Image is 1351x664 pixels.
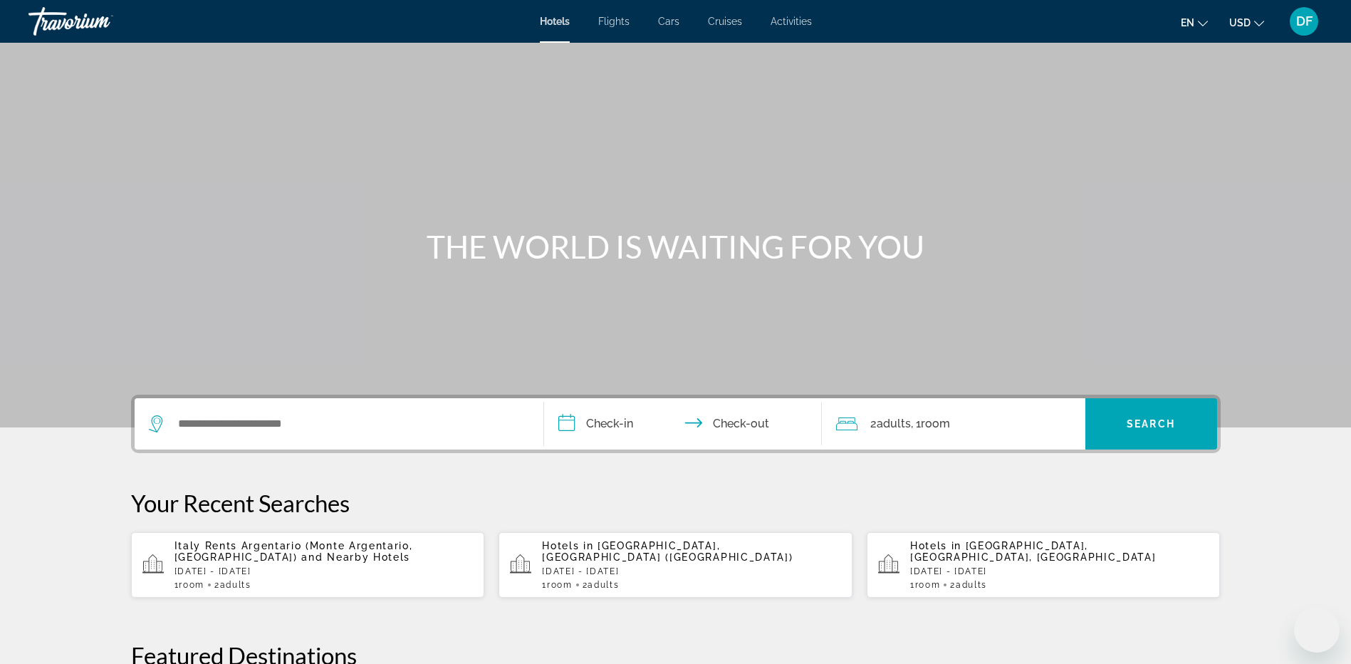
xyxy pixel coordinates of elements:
span: Room [179,580,204,590]
a: Cruises [708,16,742,27]
span: Adults [877,417,911,430]
span: DF [1296,14,1313,28]
span: Room [921,417,950,430]
span: Adults [588,580,619,590]
span: 2 [583,580,620,590]
button: Search [1085,398,1217,450]
span: Adults [220,580,251,590]
span: en [1181,17,1194,28]
p: [DATE] - [DATE] [174,566,474,576]
button: Hotels in [GEOGRAPHIC_DATA], [GEOGRAPHIC_DATA], [GEOGRAPHIC_DATA][DATE] - [DATE]1Room2Adults [867,531,1221,598]
span: Italy Rents Argentario (Monte Argentario, [GEOGRAPHIC_DATA]) [174,540,413,563]
span: Hotels in [542,540,593,551]
p: Your Recent Searches [131,489,1221,517]
p: [DATE] - [DATE] [542,566,841,576]
a: Flights [598,16,630,27]
span: [GEOGRAPHIC_DATA], [GEOGRAPHIC_DATA], [GEOGRAPHIC_DATA] [910,540,1156,563]
span: Room [547,580,573,590]
h1: THE WORLD IS WAITING FOR YOU [409,228,943,265]
button: Change currency [1229,12,1264,33]
button: Travelers: 2 adults, 0 children [822,398,1085,450]
button: Hotels in [GEOGRAPHIC_DATA], [GEOGRAPHIC_DATA] ([GEOGRAPHIC_DATA])[DATE] - [DATE]1Room2Adults [499,531,852,598]
iframe: Button to launch messaging window [1294,607,1340,653]
p: [DATE] - [DATE] [910,566,1209,576]
span: 1 [910,580,940,590]
span: 2 [950,580,987,590]
a: Travorium [28,3,171,40]
a: Hotels [540,16,570,27]
span: 1 [542,580,572,590]
span: and Nearby Hotels [301,551,410,563]
button: Change language [1181,12,1208,33]
span: [GEOGRAPHIC_DATA], [GEOGRAPHIC_DATA] ([GEOGRAPHIC_DATA]) [542,540,793,563]
span: , 1 [911,414,950,434]
span: Adults [956,580,987,590]
span: Room [915,580,941,590]
a: Cars [658,16,679,27]
button: User Menu [1285,6,1323,36]
a: Activities [771,16,812,27]
button: Italy Rents Argentario (Monte Argentario, [GEOGRAPHIC_DATA]) and Nearby Hotels[DATE] - [DATE]1Roo... [131,531,485,598]
span: Search [1127,418,1175,430]
span: USD [1229,17,1251,28]
span: 2 [214,580,251,590]
div: Search widget [135,398,1217,450]
span: Hotels in [910,540,961,551]
button: Check in and out dates [544,398,822,450]
span: 1 [174,580,204,590]
span: 2 [870,414,911,434]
